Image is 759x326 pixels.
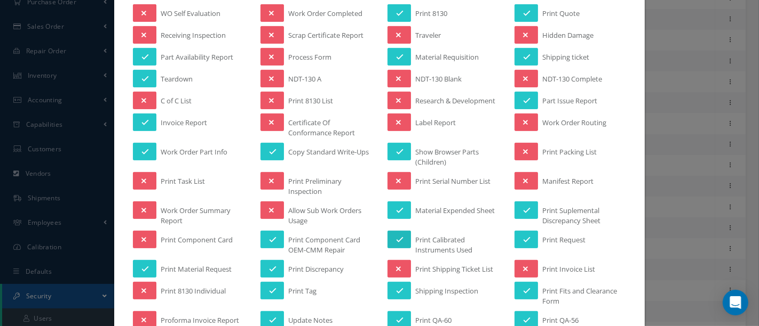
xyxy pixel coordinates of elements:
[542,52,589,66] span: Shipping ticket
[415,52,479,66] span: Material Requisition
[542,235,586,248] span: Print Request
[161,74,193,87] span: Teardown
[415,118,456,131] span: Label Report
[288,96,333,109] span: Print 8130 List
[161,286,226,299] span: Print 8130 Individual
[161,118,207,131] span: Invoice Report
[542,147,597,160] span: Print Packing List
[288,264,344,278] span: Print Discrepancy
[415,74,462,87] span: NDT-130 Blank
[288,74,321,87] span: NDT-130 A
[161,147,227,160] span: Work Order Part Info
[161,30,226,44] span: Receiving Inspection
[542,286,626,307] span: Print Fits and Clearance Form
[288,30,363,44] span: Scrap Certificate Report
[542,96,597,109] span: Part Issue Report
[161,52,233,66] span: Part Availability Report
[415,30,441,44] span: Traveler
[288,52,331,66] span: Process Form
[288,9,362,22] span: Work Order Completed
[542,176,594,190] span: Manifest Report
[542,74,602,87] span: NDT-130 Complete
[161,176,205,190] span: Print Task List
[542,264,595,278] span: Print Invoice List
[542,9,580,22] span: Print Quote
[542,118,606,131] span: Work Order Routing
[542,30,594,44] span: Hidden Damage
[723,290,748,315] div: Open Intercom Messenger
[288,118,371,138] span: Certificate Of Conformance Report
[161,235,233,248] span: Print Component Card
[288,286,317,299] span: Print Tag
[288,176,371,197] span: Print Preliminary Inspection
[415,9,447,22] span: Print 8130
[161,9,220,22] span: WO Self Evaluation
[415,96,495,109] span: Research & Development
[415,235,499,256] span: Print Calibrated Instruments Used
[415,286,478,299] span: Shipping Inspection
[161,206,244,226] span: Work Order Summary Report
[415,264,493,278] span: Print Shipping Ticket List
[415,176,491,190] span: Print Serial Number List
[542,206,626,226] span: Print Suplemental Discrepancy Sheet
[288,206,371,226] span: Allow Sub Work Orders Usage
[415,147,499,168] span: Show Browser Parts (Children)
[288,147,369,160] span: Copy Standard Write-Ups
[288,235,371,256] span: Print Component Card OEM-CMM Repair
[415,206,495,219] span: Material Expended Sheet
[161,264,232,278] span: Print Material Request
[161,96,192,109] span: C of C List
